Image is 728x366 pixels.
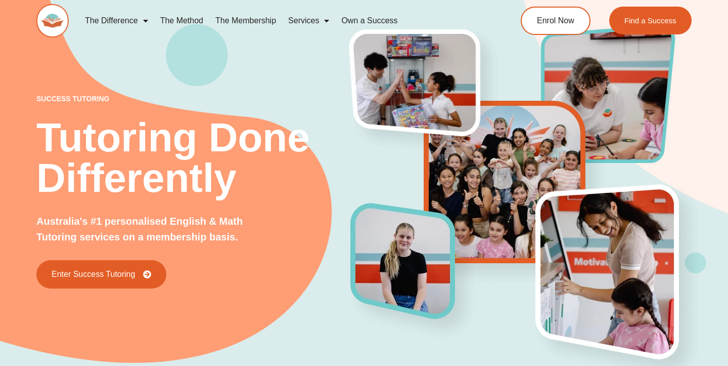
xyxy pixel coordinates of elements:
a: Services [282,9,335,32]
span: Enrol Now [537,17,574,25]
nav: Menu [79,9,483,32]
p: success tutoring [36,95,351,102]
span: Find a Success [624,17,676,24]
a: Enter Success Tutoring [36,260,166,289]
a: Find a Success [609,7,692,34]
a: The Method [154,9,209,32]
a: The Difference [79,9,154,32]
a: Own a Success [335,9,403,32]
h2: Tutoring Done Differently [36,117,351,198]
p: Australia's #1 personalised English & Math Tutoring services on a membership basis. [36,214,266,245]
a: The Membership [209,9,282,32]
span: Enter Success Tutoring [52,270,135,278]
a: Enrol Now [521,7,590,35]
